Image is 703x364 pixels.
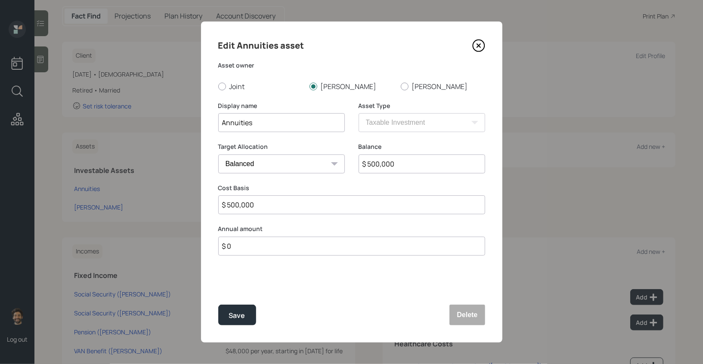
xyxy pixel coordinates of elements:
h4: Edit Annuities asset [218,39,304,52]
label: Cost Basis [218,184,485,192]
label: Display name [218,102,345,110]
label: Asset owner [218,61,485,70]
label: Asset Type [359,102,485,110]
label: Balance [359,142,485,151]
div: Save [229,310,245,321]
button: Delete [449,305,485,325]
label: [PERSON_NAME] [310,82,394,91]
label: Annual amount [218,225,485,233]
label: Joint [218,82,303,91]
button: Save [218,305,256,325]
label: Target Allocation [218,142,345,151]
label: [PERSON_NAME] [401,82,485,91]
